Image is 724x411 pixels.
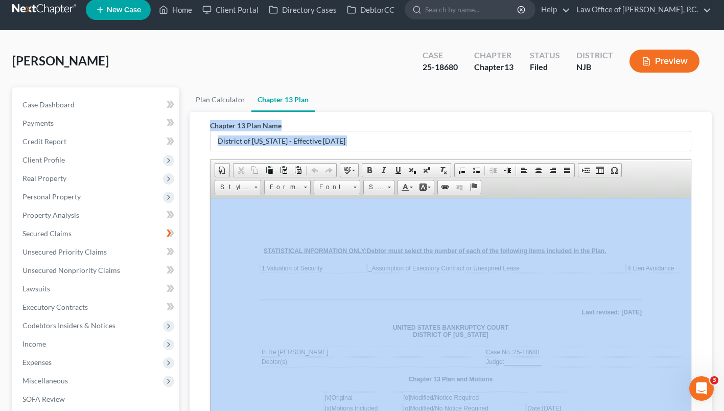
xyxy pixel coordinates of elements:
[317,207,332,214] span: Date:
[22,339,46,348] span: Income
[264,1,342,19] a: Directory Cases
[377,164,391,177] a: Italic
[578,164,593,177] a: Insert Page Break for Printing
[322,164,336,177] a: Redo
[190,87,251,112] a: Plan Calculator
[22,284,50,293] span: Lawsuits
[22,358,52,367] span: Expenses
[452,180,466,194] a: Unlink
[22,192,81,201] span: Personal Property
[215,180,261,194] a: Styles
[629,50,699,73] button: Preview
[14,280,179,298] a: Lawsuits
[689,376,714,401] iframe: Intercom live chat
[14,224,179,243] a: Secured Claims
[607,164,621,177] a: Insert Special Character
[22,174,66,182] span: Real Property
[14,261,179,280] a: Unsecured Nonpriority Claims
[469,164,483,177] a: Insert/Remove Bulleted List
[22,211,79,219] span: Property Analysis
[22,376,68,385] span: Miscellaneous
[416,180,434,194] a: Background Color
[438,180,452,194] a: Link
[262,164,276,177] a: Paste
[22,395,65,403] span: SOFA Review
[423,50,458,61] div: Case
[517,164,531,177] a: Align Left
[576,61,613,73] div: NJB
[14,206,179,224] a: Property Analysis
[14,243,179,261] a: Unsecured Priority Claims
[22,229,72,238] span: Secured Claims
[571,1,711,19] a: Law Office of [PERSON_NAME], P.C.
[22,247,107,256] span: Unsecured Priority Claims
[419,164,434,177] a: Superscript
[423,61,458,73] div: 25-18680
[215,164,229,177] a: Document Properties
[154,1,197,19] a: Home
[14,96,179,114] a: Case Dashboard
[12,53,109,68] span: [PERSON_NAME]
[710,376,718,384] span: 3
[248,164,262,177] a: Copy
[314,180,350,194] span: Font
[504,62,513,72] span: 13
[593,164,607,177] a: Table
[546,164,560,177] a: Align Right
[332,207,351,214] span: [DATE]
[210,120,282,131] label: Chapter 13 Plan Name
[22,119,54,127] span: Payments
[474,50,513,61] div: Chapter
[340,164,358,177] a: Spell Checker
[308,164,322,177] a: Undo
[474,61,513,73] div: Chapter
[362,164,377,177] a: Bold
[500,164,515,177] a: Increase Indent
[486,164,500,177] a: Decrease Indent
[265,180,300,194] span: Format
[264,180,311,194] a: Format
[173,224,307,231] span: THE DEBTOR HAS FILED FOR RELIEF UNDER
[530,50,560,61] div: Status
[22,266,120,275] span: Unsecured Nonpriority Claims
[14,390,179,408] a: SOFA Review
[531,164,546,177] a: Center
[197,1,264,19] a: Client Portal
[215,180,251,194] span: Styles
[211,131,691,151] input: Enter name...
[22,137,66,146] span: Credit Report
[536,1,570,19] a: Help
[314,180,360,194] a: Font
[455,164,469,177] a: Insert/Remove Numbered List
[291,164,305,177] a: Paste from Word
[251,87,315,112] a: Chapter 13 Plan
[22,100,75,109] span: Case Dashboard
[14,298,179,316] a: Executory Contracts
[22,303,88,311] span: Executory Contracts
[436,164,451,177] a: Remove Format
[530,61,560,73] div: Filed
[14,114,179,132] a: Payments
[560,164,574,177] a: Justify
[233,164,248,177] a: Cut
[391,164,405,177] a: Underline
